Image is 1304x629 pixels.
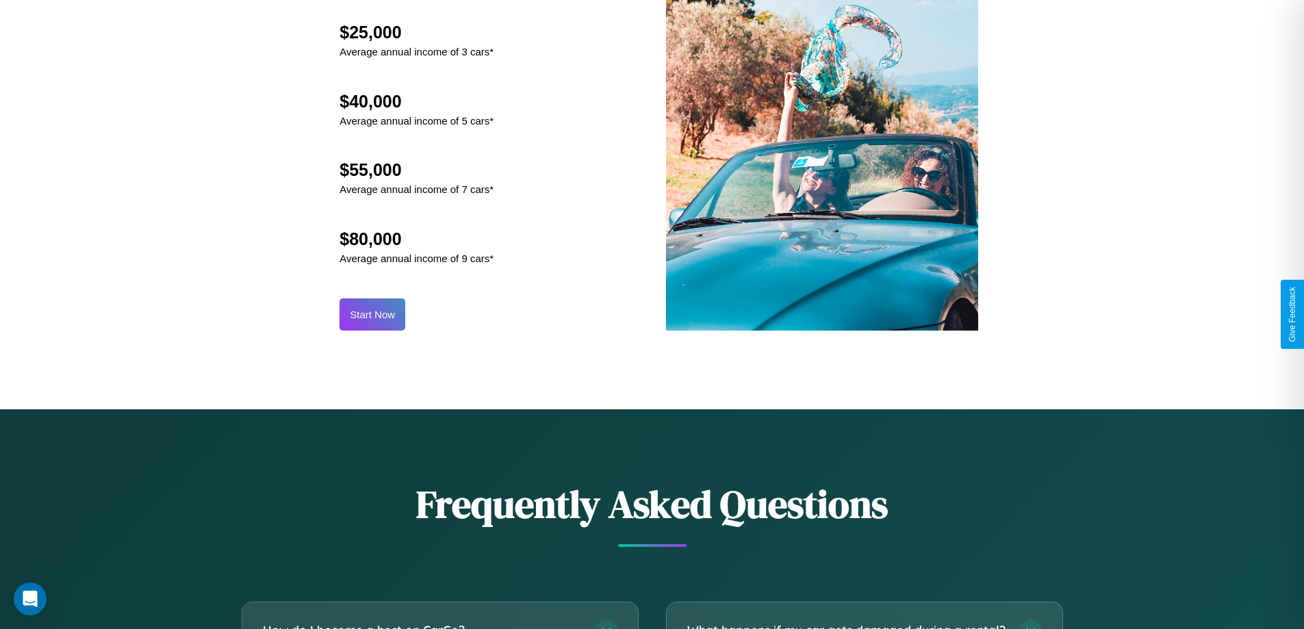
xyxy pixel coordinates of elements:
[1288,287,1297,342] div: Give Feedback
[340,229,494,249] h2: $80,000
[340,42,494,61] p: Average annual income of 3 cars*
[340,180,494,198] p: Average annual income of 7 cars*
[14,582,47,615] div: Open Intercom Messenger
[340,160,494,180] h2: $55,000
[340,23,494,42] h2: $25,000
[340,112,494,130] p: Average annual income of 5 cars*
[340,298,405,331] button: Start Now
[242,478,1063,530] h2: Frequently Asked Questions
[340,92,494,112] h2: $40,000
[340,249,494,268] p: Average annual income of 9 cars*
